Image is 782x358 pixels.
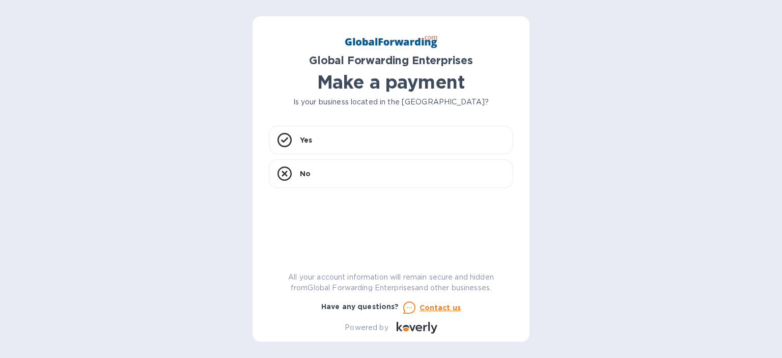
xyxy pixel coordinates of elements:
[269,71,513,93] h1: Make a payment
[321,302,399,311] b: Have any questions?
[300,169,311,179] p: No
[300,135,312,145] p: Yes
[269,97,513,107] p: Is your business located in the [GEOGRAPHIC_DATA]?
[420,304,461,312] u: Contact us
[309,54,473,67] b: Global Forwarding Enterprises
[345,322,388,333] p: Powered by
[269,272,513,293] p: All your account information will remain secure and hidden from Global Forwarding Enterprises and...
